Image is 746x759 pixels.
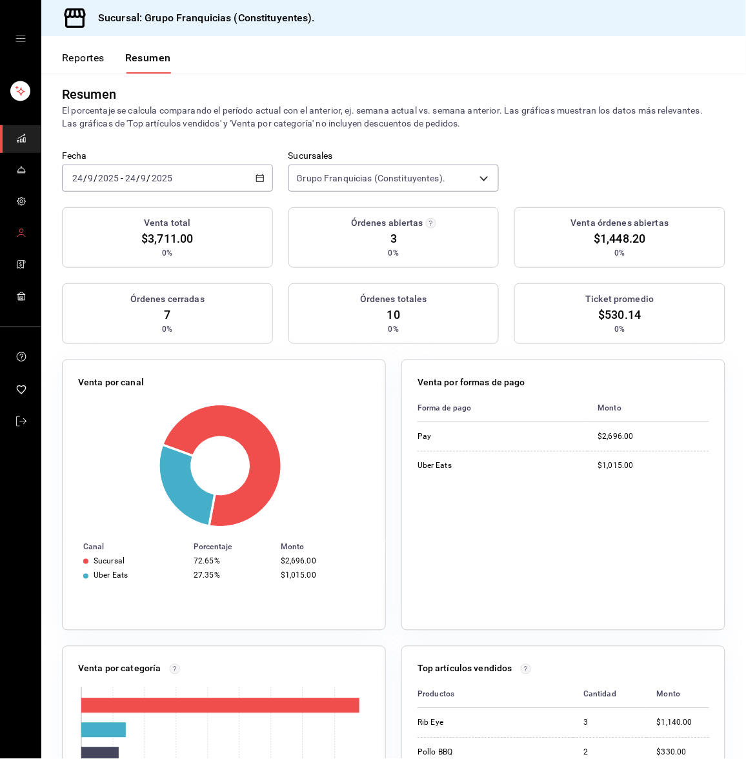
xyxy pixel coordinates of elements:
div: 3 [583,718,636,729]
h3: Órdenes abiertas [351,216,423,230]
span: / [147,173,151,183]
input: -- [72,173,83,183]
h3: Ticket promedio [586,292,654,306]
div: Resumen [62,85,116,104]
th: Cantidad [573,681,647,709]
th: Monto [276,540,385,554]
input: -- [141,173,147,183]
input: -- [125,173,136,183]
span: $1,448.20 [594,230,646,247]
span: $530.14 [599,306,641,323]
span: Grupo Franquicias (Constituyentes). [297,172,446,185]
button: Resumen [125,52,171,74]
label: Fecha [62,152,273,161]
div: navigation tabs [62,52,171,74]
span: 0% [162,247,172,259]
span: / [136,173,140,183]
div: Pollo BBQ [418,747,521,758]
input: -- [87,173,94,183]
div: 72.65% [194,557,270,566]
th: Porcentaje [188,540,276,554]
div: 27.35% [194,571,270,580]
p: Venta por canal [78,376,144,389]
span: 3 [390,230,397,247]
div: $2,696.00 [281,557,365,566]
th: Monto [647,681,709,709]
span: 0% [162,323,172,335]
span: 7 [164,306,170,323]
p: Venta por categoría [78,662,161,676]
div: Uber Eats [94,571,128,580]
span: 10 [387,306,400,323]
div: $1,140.00 [657,718,709,729]
h3: Sucursal: Grupo Franquicias (Constituyentes). [88,10,315,26]
div: $330.00 [657,747,709,758]
h3: Órdenes totales [360,292,427,306]
p: Top artículos vendidos [418,662,512,676]
div: Uber Eats [418,461,521,472]
div: Rib Eye [418,718,521,729]
th: Monto [588,394,709,422]
span: / [94,173,97,183]
span: 0% [615,247,625,259]
th: Forma de pago [418,394,588,422]
th: Productos [418,681,573,709]
p: Venta por formas de pago [418,376,525,389]
div: 2 [583,747,636,758]
h3: Venta total [144,216,190,230]
div: $2,696.00 [598,431,709,442]
div: Sucursal [94,557,125,566]
label: Sucursales [288,152,499,161]
span: 0% [388,247,399,259]
input: ---- [151,173,173,183]
h3: Órdenes cerradas [130,292,205,306]
button: Reportes [62,52,105,74]
p: El porcentaje se calcula comparando el período actual con el anterior, ej. semana actual vs. sema... [62,104,725,130]
button: open drawer [15,34,26,44]
span: 0% [388,323,399,335]
span: - [121,173,123,183]
th: Canal [63,540,188,554]
input: ---- [97,173,119,183]
div: $1,015.00 [281,571,365,580]
div: Pay [418,431,521,442]
span: / [83,173,87,183]
span: $3,711.00 [141,230,193,247]
h3: Venta órdenes abiertas [571,216,669,230]
div: $1,015.00 [598,461,709,472]
span: 0% [615,323,625,335]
